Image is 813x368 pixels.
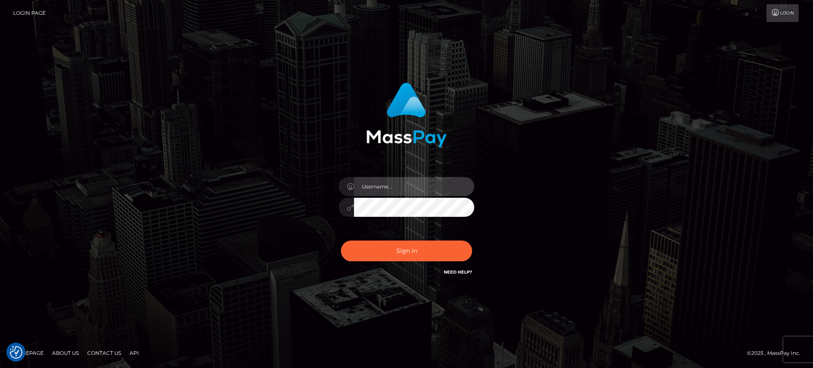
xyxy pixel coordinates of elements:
[10,346,22,359] img: Revisit consent button
[84,346,124,360] a: Contact Us
[10,346,22,359] button: Consent Preferences
[747,349,807,358] div: © 2025 , MassPay Inc.
[341,241,472,261] button: Sign in
[444,269,472,275] a: Need Help?
[354,177,474,196] input: Username...
[126,346,142,360] a: API
[13,4,46,22] a: Login Page
[9,346,47,360] a: Homepage
[49,346,82,360] a: About Us
[366,83,447,147] img: MassPay Login
[766,4,799,22] a: Login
